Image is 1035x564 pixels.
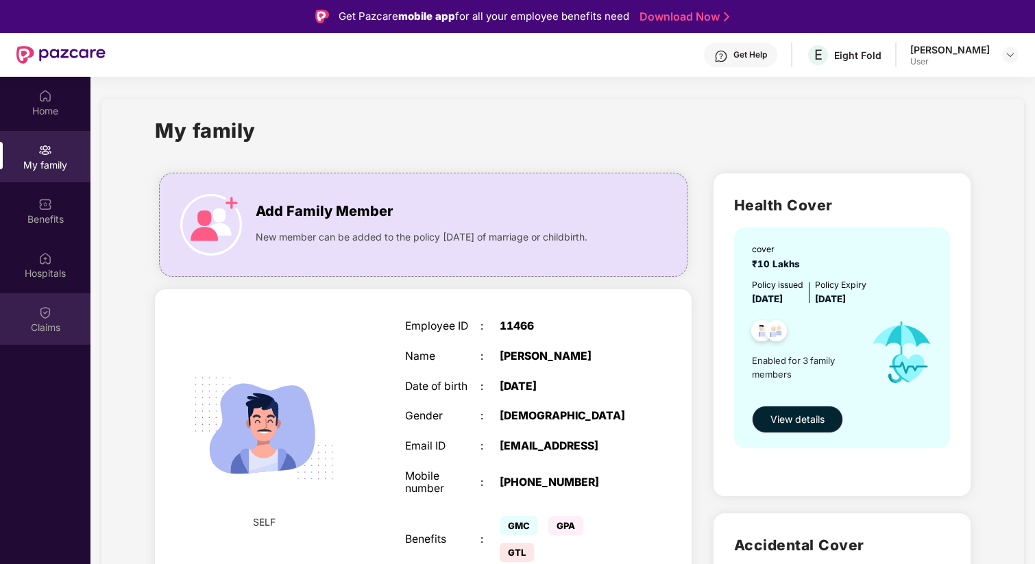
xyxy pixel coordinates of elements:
[724,10,729,24] img: Stroke
[548,516,583,535] span: GPA
[500,380,632,393] div: [DATE]
[745,316,779,350] img: svg+xml;base64,PHN2ZyB4bWxucz0iaHR0cDovL3d3dy53My5vcmcvMjAwMC9zdmciIHdpZHRoPSI0OC45NDMiIGhlaWdodD...
[500,410,632,423] div: [DEMOGRAPHIC_DATA]
[910,43,990,56] div: [PERSON_NAME]
[770,412,825,427] span: View details
[500,476,632,489] div: [PHONE_NUMBER]
[480,410,500,423] div: :
[480,320,500,333] div: :
[253,515,276,530] span: SELF
[752,354,859,382] span: Enabled for 3 family members
[752,293,783,304] span: [DATE]
[405,470,480,495] div: Mobile number
[834,49,881,62] div: Eight Fold
[910,56,990,67] div: User
[500,320,632,333] div: 11466
[752,406,843,433] button: View details
[814,47,823,63] span: E
[16,46,106,64] img: New Pazcare Logo
[480,440,500,453] div: :
[315,10,329,23] img: Logo
[405,320,480,333] div: Employee ID
[38,197,52,211] img: svg+xml;base64,PHN2ZyBpZD0iQmVuZWZpdHMiIHhtbG5zPSJodHRwOi8vd3d3LnczLm9yZy8yMDAwL3N2ZyIgd2lkdGg9Ij...
[752,258,805,269] span: ₹10 Lakhs
[480,380,500,393] div: :
[256,230,587,245] span: New member can be added to the policy [DATE] of marriage or childbirth.
[815,278,866,291] div: Policy Expiry
[1005,49,1016,60] img: svg+xml;base64,PHN2ZyBpZD0iRHJvcGRvd24tMzJ4MzIiIHhtbG5zPSJodHRwOi8vd3d3LnczLm9yZy8yMDAwL3N2ZyIgd2...
[500,543,534,562] span: GTL
[759,316,793,350] img: svg+xml;base64,PHN2ZyB4bWxucz0iaHR0cDovL3d3dy53My5vcmcvMjAwMC9zdmciIHdpZHRoPSI0OC45NDMiIGhlaWdodD...
[733,49,767,60] div: Get Help
[405,440,480,453] div: Email ID
[398,10,455,23] strong: mobile app
[339,8,629,25] div: Get Pazcare for all your employee benefits need
[405,350,480,363] div: Name
[714,49,728,63] img: svg+xml;base64,PHN2ZyBpZD0iSGVscC0zMngzMiIgeG1sbnM9Imh0dHA6Ly93d3cudzMub3JnLzIwMDAvc3ZnIiB3aWR0aD...
[815,293,846,304] span: [DATE]
[405,380,480,393] div: Date of birth
[178,342,350,515] img: svg+xml;base64,PHN2ZyB4bWxucz0iaHR0cDovL3d3dy53My5vcmcvMjAwMC9zdmciIHdpZHRoPSIyMjQiIGhlaWdodD0iMT...
[734,534,950,556] h2: Accidental Cover
[405,410,480,423] div: Gender
[405,533,480,546] div: Benefits
[38,89,52,103] img: svg+xml;base64,PHN2ZyBpZD0iSG9tZSIgeG1sbnM9Imh0dHA6Ly93d3cudzMub3JnLzIwMDAvc3ZnIiB3aWR0aD0iMjAiIG...
[38,306,52,319] img: svg+xml;base64,PHN2ZyBpZD0iQ2xhaW0iIHhtbG5zPSJodHRwOi8vd3d3LnczLm9yZy8yMDAwL3N2ZyIgd2lkdGg9IjIwIi...
[500,440,632,453] div: [EMAIL_ADDRESS]
[500,516,538,535] span: GMC
[480,350,500,363] div: :
[155,115,256,146] h1: My family
[640,10,725,24] a: Download Now
[38,252,52,265] img: svg+xml;base64,PHN2ZyBpZD0iSG9zcGl0YWxzIiB4bWxucz0iaHR0cDovL3d3dy53My5vcmcvMjAwMC9zdmciIHdpZHRoPS...
[480,533,500,546] div: :
[256,201,393,222] span: Add Family Member
[480,476,500,489] div: :
[752,243,805,256] div: cover
[500,350,632,363] div: [PERSON_NAME]
[38,143,52,157] img: svg+xml;base64,PHN2ZyB3aWR0aD0iMjAiIGhlaWdodD0iMjAiIHZpZXdCb3g9IjAgMCAyMCAyMCIgZmlsbD0ibm9uZSIgeG...
[859,306,945,399] img: icon
[752,278,803,291] div: Policy issued
[734,194,950,217] h2: Health Cover
[180,194,242,256] img: icon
